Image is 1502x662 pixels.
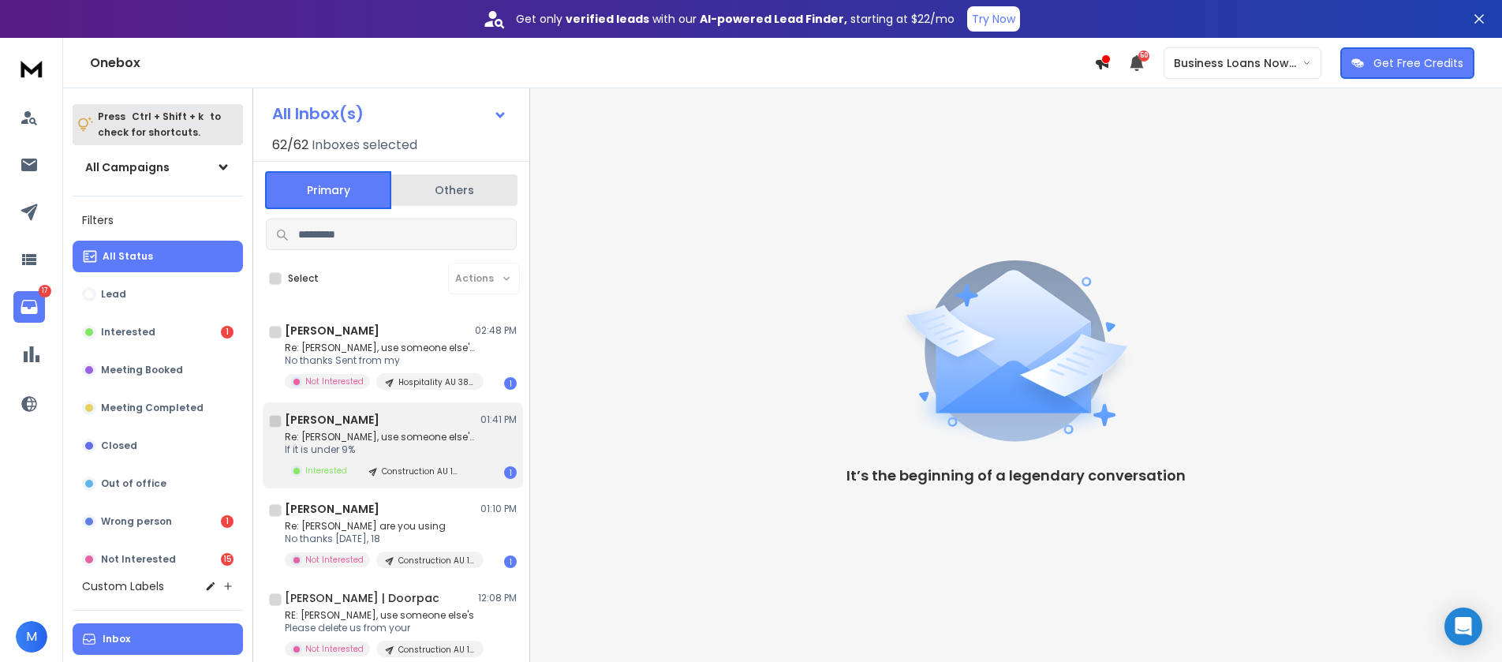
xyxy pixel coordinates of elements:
[391,173,517,208] button: Others
[85,159,170,175] h1: All Campaigns
[13,291,45,323] a: 17
[312,136,417,155] h3: Inboxes selected
[73,392,243,424] button: Meeting Completed
[73,279,243,310] button: Lead
[103,250,153,263] p: All Status
[73,209,243,231] h3: Filters
[285,412,379,428] h1: [PERSON_NAME]
[285,354,474,367] p: No thanks Sent from my
[73,316,243,348] button: Interested1
[16,54,47,83] img: logo
[82,578,164,594] h3: Custom Labels
[73,623,243,655] button: Inbox
[73,241,243,272] button: All Status
[285,533,474,545] p: No thanks [DATE], 18
[73,506,243,537] button: Wrong person1
[101,477,166,490] p: Out of office
[398,555,474,567] p: Construction AU 1685 List 2 Appraisal CTA
[398,644,474,656] p: Construction AU 1686 List 1 Video CTA
[1444,608,1482,645] div: Open Intercom Messenger
[101,515,172,528] p: Wrong person
[101,288,126,301] p: Lead
[73,151,243,183] button: All Campaigns
[846,465,1186,487] p: It’s the beginning of a legendary conversation
[475,324,517,337] p: 02:48 PM
[288,272,319,285] label: Select
[382,466,458,477] p: Construction AU 1686 List 1 Video CTA
[305,376,364,387] p: Not Interested
[478,592,517,604] p: 12:08 PM
[221,515,234,528] div: 1
[285,443,474,456] p: If it is under 9%
[90,54,1094,73] h1: Onebox
[260,98,520,129] button: All Inbox(s)
[1138,50,1149,62] span: 50
[1174,55,1302,71] p: Business Loans Now ([PERSON_NAME])
[73,544,243,575] button: Not Interested15
[480,503,517,515] p: 01:10 PM
[73,468,243,499] button: Out of office
[516,11,955,27] p: Get only with our starting at $22/mo
[285,520,474,533] p: Re: [PERSON_NAME] are you using
[101,326,155,338] p: Interested
[480,413,517,426] p: 01:41 PM
[700,11,847,27] strong: AI-powered Lead Finder,
[16,621,47,653] button: M
[285,501,379,517] h1: [PERSON_NAME]
[285,590,439,606] h1: [PERSON_NAME] | Doorpac
[101,364,183,376] p: Meeting Booked
[285,622,474,634] p: Please delete us from your
[272,136,308,155] span: 62 / 62
[101,402,204,414] p: Meeting Completed
[285,323,379,338] h1: [PERSON_NAME]
[98,109,221,140] p: Press to check for shortcuts.
[566,11,649,27] strong: verified leads
[285,431,474,443] p: Re: [PERSON_NAME], use someone else's
[221,553,234,566] div: 15
[103,633,130,645] p: Inbox
[504,466,517,479] div: 1
[39,285,51,297] p: 17
[101,439,137,452] p: Closed
[285,342,474,354] p: Re: [PERSON_NAME], use someone else's
[504,555,517,568] div: 1
[305,554,364,566] p: Not Interested
[504,377,517,390] div: 1
[1340,47,1474,79] button: Get Free Credits
[967,6,1020,32] button: Try Now
[305,643,364,655] p: Not Interested
[305,465,347,477] p: Interested
[398,376,474,388] p: Hospitality AU 386 List 2 Appraisal CTA
[129,107,206,125] span: Ctrl + Shift + k
[221,326,234,338] div: 1
[101,553,176,566] p: Not Interested
[73,430,243,462] button: Closed
[1373,55,1463,71] p: Get Free Credits
[73,354,243,386] button: Meeting Booked
[272,106,364,122] h1: All Inbox(s)
[285,609,474,622] p: RE: [PERSON_NAME], use someone else's
[265,171,391,209] button: Primary
[972,11,1015,27] p: Try Now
